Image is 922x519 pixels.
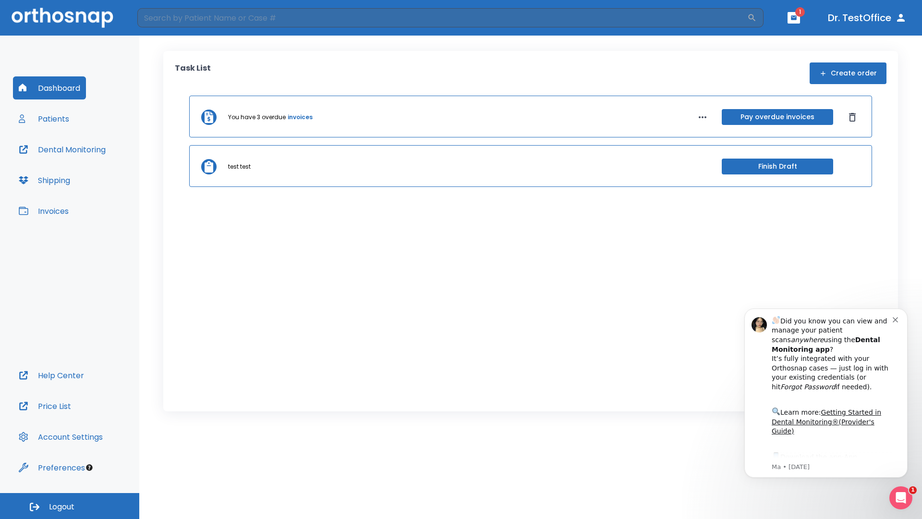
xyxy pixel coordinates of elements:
[13,169,76,192] button: Shipping
[722,159,833,174] button: Finish Draft
[163,21,170,28] button: Dismiss notification
[228,113,286,122] p: You have 3 overdue
[42,169,163,177] p: Message from Ma, sent 4w ago
[175,62,211,84] p: Task List
[228,162,251,171] p: test test
[13,395,77,418] button: Price List
[795,7,805,17] span: 1
[889,486,912,509] iframe: Intercom live chat
[13,456,91,479] button: Preferences
[13,107,75,130] button: Patients
[49,502,74,512] span: Logout
[13,199,74,222] button: Invoices
[909,486,917,494] span: 1
[824,9,910,26] button: Dr. TestOffice
[85,463,94,472] div: Tooltip anchor
[13,138,111,161] button: Dental Monitoring
[810,62,886,84] button: Create order
[137,8,747,27] input: Search by Patient Name or Case #
[12,8,113,27] img: Orthosnap
[845,110,860,125] button: Dismiss
[42,159,127,176] a: App Store
[13,364,90,387] button: Help Center
[288,113,313,122] a: invoices
[13,425,109,448] button: Account Settings
[730,294,922,493] iframe: Intercom notifications message
[13,76,86,99] button: Dashboard
[42,157,163,206] div: Download the app: | ​ Let us know if you need help getting started!
[722,109,833,125] button: Pay overdue invoices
